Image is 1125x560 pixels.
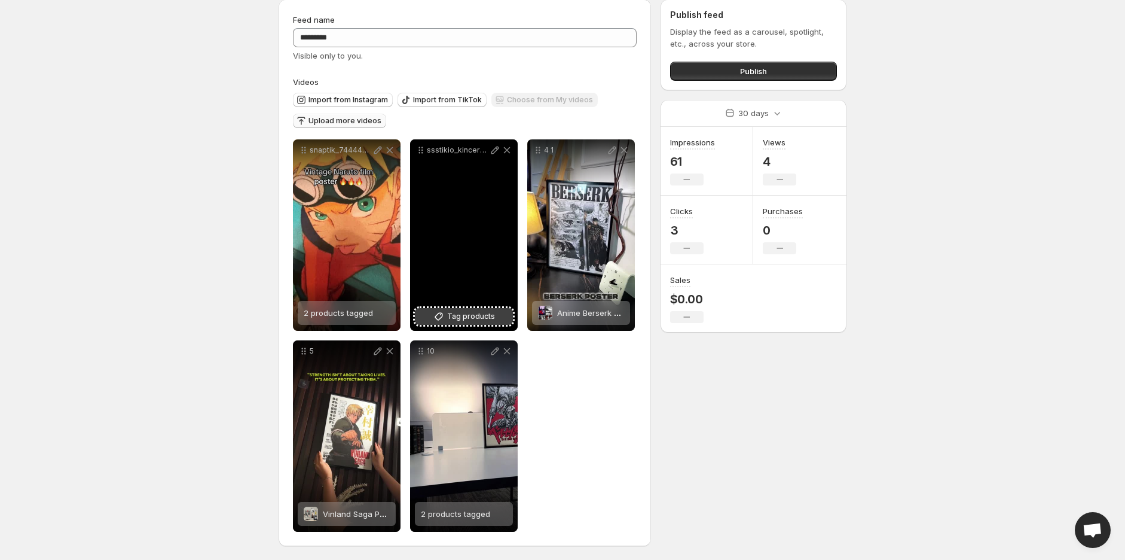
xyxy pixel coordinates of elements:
span: Tag products [447,311,495,322]
span: Import from TikTok [413,95,482,105]
div: 102 products tagged [410,340,518,532]
span: Vinland Saga Poster [323,509,399,519]
button: Publish [670,62,837,81]
h2: Publish feed [670,9,837,21]
div: ssstikio_kincercore_1758671870430Tag products [410,139,518,331]
p: 4 [763,154,796,169]
h3: Clicks [670,205,693,217]
span: Import from Instagram [308,95,388,105]
p: 3 [670,223,704,238]
h3: Sales [670,274,690,286]
div: 5Vinland Saga PosterVinland Saga Poster [293,340,401,532]
p: Display the feed as a carousel, spotlight, etc., across your store. [670,26,837,50]
p: 61 [670,154,715,169]
span: Feed name [293,15,335,25]
p: $0.00 [670,292,704,306]
img: Anime Berserk Poster Japanese Manga Wall Art [538,306,552,320]
h3: Impressions [670,136,715,148]
button: Import from Instagram [293,93,393,107]
p: 5 [310,346,372,356]
h3: Views [763,136,785,148]
button: Tag products [415,308,513,325]
div: 4 1Anime Berserk Poster Japanese Manga Wall ArtAnime Berserk Poster Japanese Manga Wall Art [527,139,635,331]
button: Import from TikTok [398,93,487,107]
p: snaptik_7444442724901735722_v2 [310,145,372,155]
span: Videos [293,77,319,87]
p: 0 [763,223,803,238]
h3: Purchases [763,205,803,217]
span: Publish [740,65,767,77]
p: 30 days [738,107,769,119]
span: 2 products tagged [421,509,490,519]
p: ssstikio_kincercore_1758671870430 [427,145,489,155]
span: Upload more videos [308,116,381,126]
span: Visible only to you. [293,51,363,60]
p: 10 [427,346,489,356]
div: Open chat [1075,512,1111,548]
div: snaptik_7444442724901735722_v22 products tagged [293,139,401,331]
span: 2 products tagged [304,308,373,318]
button: Upload more videos [293,114,386,128]
img: Vinland Saga Poster [304,507,318,521]
span: Anime Berserk Poster Japanese Manga Wall Art [557,308,736,318]
p: 4 1 [544,145,606,155]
